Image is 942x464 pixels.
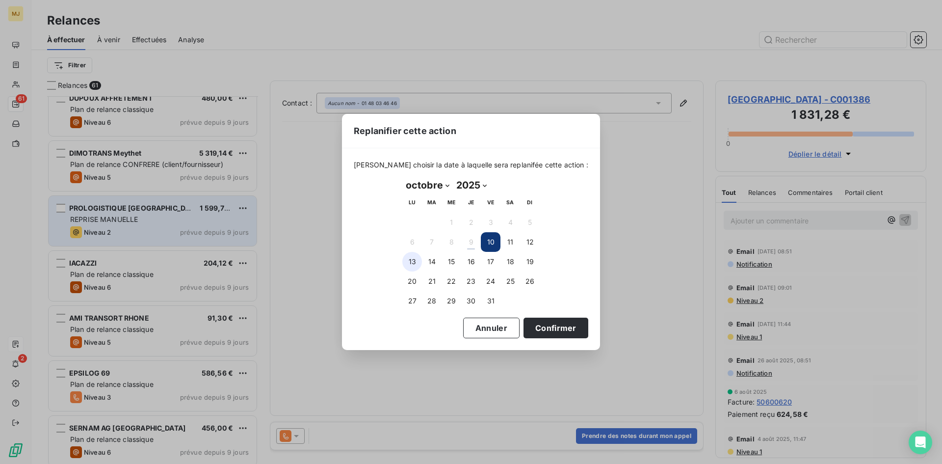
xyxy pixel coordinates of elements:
th: mardi [422,193,442,213]
button: 4 [500,213,520,232]
button: 5 [520,213,540,232]
button: 2 [461,213,481,232]
span: [PERSON_NAME] choisir la date à laquelle sera replanifée cette action : [354,160,588,170]
button: 22 [442,272,461,291]
button: 30 [461,291,481,311]
button: 27 [402,291,422,311]
th: dimanche [520,193,540,213]
button: 28 [422,291,442,311]
button: 17 [481,252,500,272]
button: 31 [481,291,500,311]
button: 19 [520,252,540,272]
button: 24 [481,272,500,291]
th: mercredi [442,193,461,213]
button: 1 [442,213,461,232]
button: 29 [442,291,461,311]
button: 25 [500,272,520,291]
button: 10 [481,232,500,252]
button: 26 [520,272,540,291]
th: vendredi [481,193,500,213]
button: 8 [442,232,461,252]
button: 13 [402,252,422,272]
button: 9 [461,232,481,252]
button: 15 [442,252,461,272]
button: 23 [461,272,481,291]
button: 20 [402,272,422,291]
button: 21 [422,272,442,291]
button: 11 [500,232,520,252]
div: Open Intercom Messenger [909,431,932,454]
button: 3 [481,213,500,232]
button: 6 [402,232,422,252]
button: Annuler [463,318,520,338]
span: Replanifier cette action [354,124,456,137]
button: 18 [500,252,520,272]
button: 12 [520,232,540,252]
button: 7 [422,232,442,252]
th: lundi [402,193,422,213]
button: Confirmer [523,318,588,338]
button: 14 [422,252,442,272]
button: 16 [461,252,481,272]
th: jeudi [461,193,481,213]
th: samedi [500,193,520,213]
